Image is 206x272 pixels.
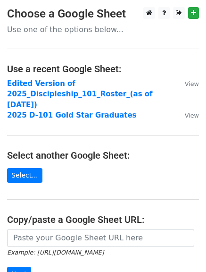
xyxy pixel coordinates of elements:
h3: Choose a Google Sheet [7,7,199,21]
small: View [185,80,199,87]
a: View [175,79,199,88]
input: Paste your Google Sheet URL here [7,229,194,247]
small: View [185,112,199,119]
a: View [175,111,199,119]
h4: Select another Google Sheet: [7,150,199,161]
a: 2025 D-101 Gold Star Graduates [7,111,137,119]
a: Edited Version of 2025_Discipleship_101_Roster_(as of [DATE]) [7,79,153,109]
a: Select... [7,168,42,183]
h4: Copy/paste a Google Sheet URL: [7,214,199,225]
small: Example: [URL][DOMAIN_NAME] [7,249,104,256]
p: Use one of the options below... [7,25,199,34]
h4: Use a recent Google Sheet: [7,63,199,75]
